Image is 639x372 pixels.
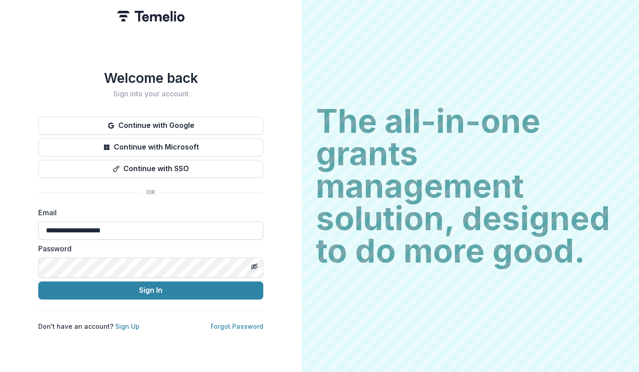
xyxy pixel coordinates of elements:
[211,322,263,330] a: Forgot Password
[38,90,263,98] h2: Sign into your account
[117,11,184,22] img: Temelio
[38,281,263,299] button: Sign In
[38,207,258,218] label: Email
[38,70,263,86] h1: Welcome back
[38,117,263,135] button: Continue with Google
[38,160,263,178] button: Continue with SSO
[115,322,139,330] a: Sign Up
[38,138,263,156] button: Continue with Microsoft
[247,259,261,274] button: Toggle password visibility
[38,243,258,254] label: Password
[38,322,139,331] p: Don't have an account?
